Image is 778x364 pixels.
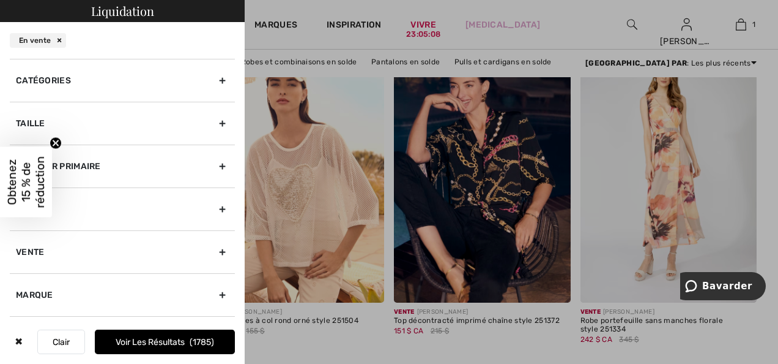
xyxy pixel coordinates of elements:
[10,102,235,145] div: Taille
[10,33,66,48] div: En vente
[10,316,235,359] div: Modèle
[95,330,235,354] button: Voir les résultats1785
[37,330,85,354] button: Clair
[50,137,62,150] button: Fermer le teaser
[10,273,235,316] div: Marque
[680,272,766,303] iframe: Opens a widget where you can chat to one of our agents
[10,188,235,230] div: Prix
[190,337,214,347] span: 1785
[10,230,235,273] div: Vente
[10,59,235,102] div: Catégories
[10,330,28,354] div: ✖
[5,156,47,208] span: Obtenez 15 % de réduction
[10,145,235,188] div: Couleur primaire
